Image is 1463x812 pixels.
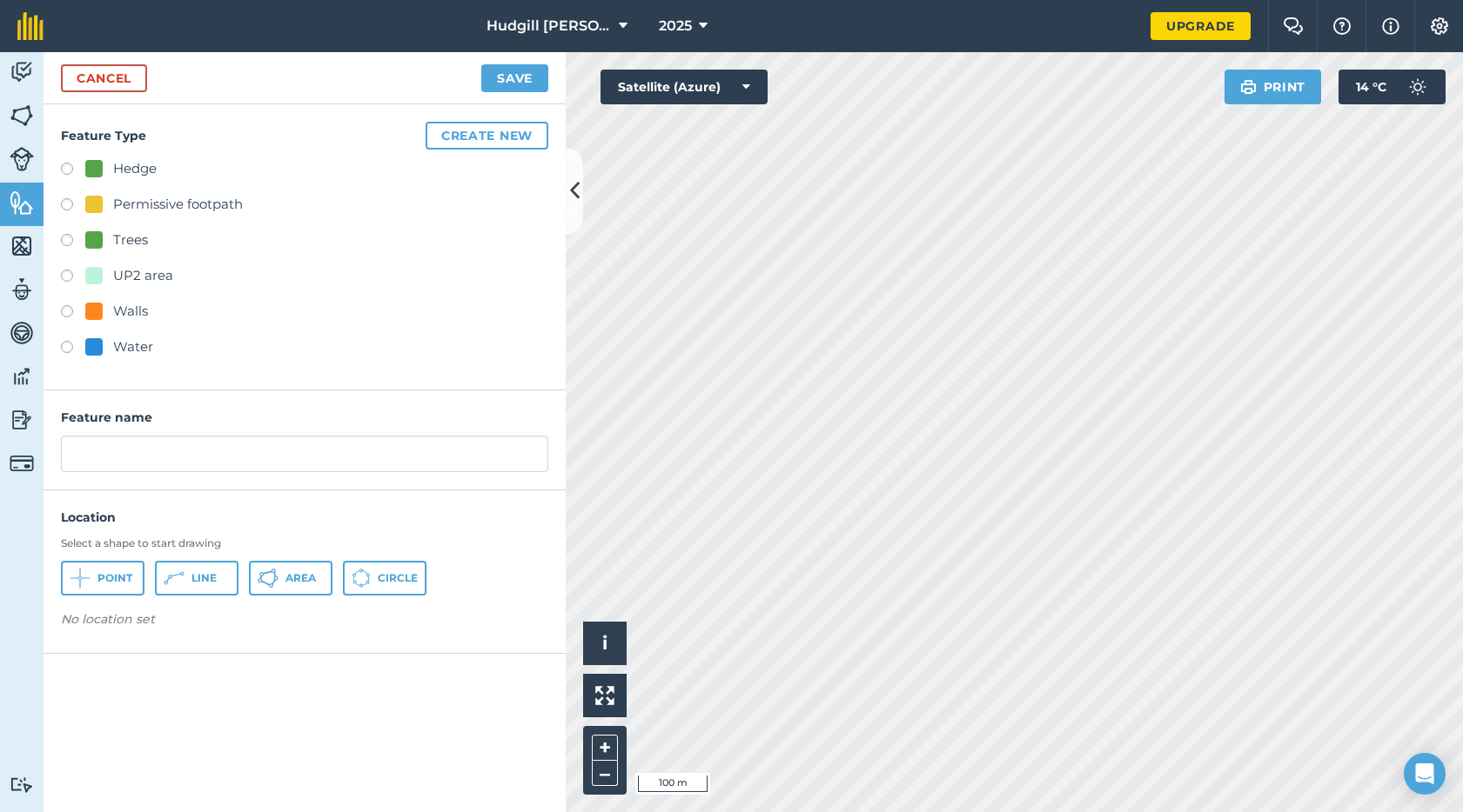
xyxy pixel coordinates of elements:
img: A cog icon [1429,17,1450,35]
button: + [592,735,618,761]
button: Satellite (Azure) [601,70,768,104]
a: Upgrade [1151,12,1251,40]
img: Two speech bubbles overlapping with the left bubble in the forefront [1283,17,1304,35]
span: i [602,632,607,654]
button: 14 °C [1339,70,1446,104]
img: fieldmargin Logo [17,12,44,40]
div: Open Intercom Messenger [1404,753,1446,795]
button: – [592,761,618,786]
span: 14 ° C [1356,70,1386,104]
img: svg+xml;base64,PD94bWwgdmVyc2lvbj0iMS4wIiBlbmNvZGluZz0idXRmLTgiPz4KPCEtLSBHZW5lcmF0b3I6IEFkb2JlIE... [1400,70,1435,104]
button: Print [1225,70,1322,104]
img: A question mark icon [1332,17,1352,35]
button: i [583,622,627,665]
span: 2025 [659,16,692,37]
img: svg+xml;base64,PHN2ZyB4bWxucz0iaHR0cDovL3d3dy53My5vcmcvMjAwMC9zdmciIHdpZHRoPSIxOSIgaGVpZ2h0PSIyNC... [1240,77,1257,97]
img: Four arrows, one pointing top left, one top right, one bottom right and the last bottom left [595,686,614,705]
span: Hudgill [PERSON_NAME] [487,16,612,37]
img: svg+xml;base64,PHN2ZyB4bWxucz0iaHR0cDovL3d3dy53My5vcmcvMjAwMC9zdmciIHdpZHRoPSIxNyIgaGVpZ2h0PSIxNy... [1382,16,1399,37]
